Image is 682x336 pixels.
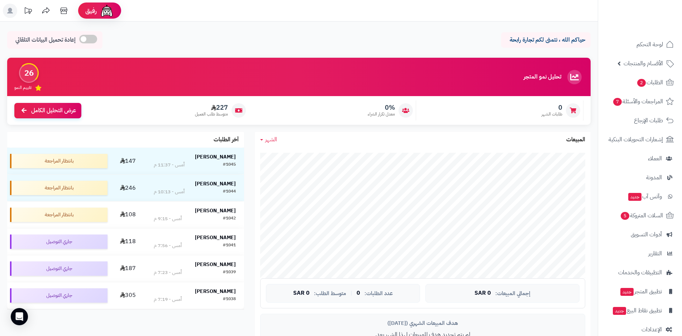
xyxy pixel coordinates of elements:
[10,235,108,249] div: جاري التوصيل
[364,290,393,297] span: عدد الطلبات:
[628,193,642,201] span: جديد
[19,4,37,20] a: تحديثات المنصة
[10,154,108,168] div: بانتظار المراجعة
[602,188,678,205] a: وآتس آبجديد
[628,191,662,202] span: وآتس آب
[637,79,646,87] span: 2
[195,111,228,117] span: متوسط طلب العميل
[110,228,146,255] td: 118
[642,325,662,335] span: الإعدادات
[602,93,678,110] a: المراجعات والأسئلة7
[636,39,663,49] span: لوحة التحكم
[620,288,634,296] span: جديد
[602,36,678,53] a: لوحة التحكم
[195,180,236,188] strong: [PERSON_NAME]
[293,290,310,297] span: 0 SAR
[154,215,182,222] div: أمس - 9:15 م
[110,148,146,174] td: 147
[602,150,678,167] a: العملاء
[110,202,146,228] td: 108
[474,290,491,297] span: 0 SAR
[602,245,678,262] a: التقارير
[195,261,236,268] strong: [PERSON_NAME]
[542,104,562,112] span: 0
[154,188,185,195] div: أمس - 10:13 م
[314,290,346,297] span: متوسط الطلب:
[266,320,580,327] div: هدف المبيعات الشهري ([DATE])
[14,85,32,91] span: تقييم النمو
[648,249,662,259] span: التقارير
[495,290,530,297] span: إجمالي المبيعات:
[10,288,108,303] div: جاري التوصيل
[618,268,662,278] span: التطبيقات والخدمات
[368,104,395,112] span: 0%
[524,74,561,80] h3: تحليل نمو المتجر
[100,4,114,18] img: ai-face.png
[11,308,28,325] div: Open Intercom Messenger
[195,207,236,214] strong: [PERSON_NAME]
[154,161,185,169] div: أمس - 11:37 م
[621,212,629,220] span: 5
[223,215,236,222] div: #1042
[634,115,663,126] span: طلبات الإرجاع
[646,172,662,183] span: المدونة
[195,234,236,241] strong: [PERSON_NAME]
[602,302,678,319] a: تطبيق نقاط البيعجديد
[265,135,277,144] span: الشهر
[602,226,678,243] a: أدوات التسويق
[620,210,663,221] span: السلات المتروكة
[566,137,585,143] h3: المبيعات
[110,255,146,282] td: 187
[223,161,236,169] div: #1045
[613,98,622,106] span: 7
[636,77,663,87] span: الطلبات
[357,290,360,297] span: 0
[648,153,662,164] span: العملاء
[110,282,146,309] td: 305
[631,229,662,240] span: أدوات التسويق
[110,175,146,201] td: 246
[154,296,182,303] div: أمس - 7:19 م
[542,111,562,117] span: طلبات الشهر
[612,96,663,107] span: المراجعات والأسئلة
[85,6,97,15] span: رفيق
[214,137,239,143] h3: آخر الطلبات
[223,242,236,249] div: #1041
[633,17,675,32] img: logo-2.png
[15,36,76,44] span: إعادة تحميل البيانات التلقائي
[602,131,678,148] a: إشعارات التحويلات البنكية
[223,296,236,303] div: #1038
[154,269,182,276] div: أمس - 7:23 م
[602,283,678,300] a: تطبيق المتجرجديد
[14,103,81,118] a: عرض التحليل الكامل
[613,307,626,315] span: جديد
[602,112,678,129] a: طلبات الإرجاع
[31,107,76,115] span: عرض التحليل الكامل
[195,288,236,295] strong: [PERSON_NAME]
[154,242,182,249] div: أمس - 7:56 م
[602,74,678,91] a: الطلبات2
[612,306,662,316] span: تطبيق نقاط البيع
[350,290,352,296] span: |
[602,207,678,224] a: السلات المتروكة5
[10,181,108,195] div: بانتظار المراجعة
[223,188,236,195] div: #1044
[223,269,236,276] div: #1039
[620,287,662,297] span: تطبيق المتجر
[602,169,678,186] a: المدونة
[602,264,678,281] a: التطبيقات والخدمات
[10,208,108,222] div: بانتظار المراجعة
[368,111,395,117] span: معدل تكرار الشراء
[609,134,663,145] span: إشعارات التحويلات البنكية
[195,104,228,112] span: 227
[260,136,277,144] a: الشهر
[624,58,663,68] span: الأقسام والمنتجات
[506,36,585,44] p: حياكم الله ، نتمنى لكم تجارة رابحة
[195,153,236,161] strong: [PERSON_NAME]
[10,261,108,276] div: جاري التوصيل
